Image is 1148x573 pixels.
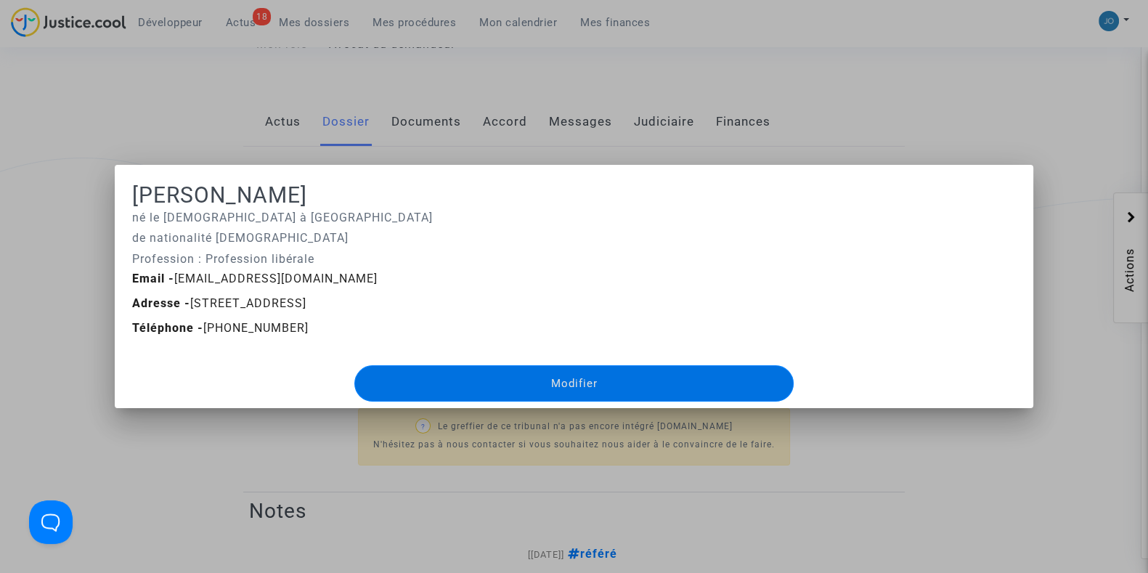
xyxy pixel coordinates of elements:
button: Modifier [354,365,793,402]
h1: [PERSON_NAME] [132,182,1016,208]
img: logo_orange.svg [23,23,35,35]
div: v 4.0.25 [41,23,71,35]
p: Profession : Profession libérale [132,250,1016,268]
img: tab_keywords_by_traffic_grey.svg [165,84,176,96]
div: Domaine [75,86,112,95]
iframe: Help Scout Beacon - Open [29,500,73,544]
span: [EMAIL_ADDRESS][DOMAIN_NAME] [132,272,378,285]
b: Téléphone - [132,321,203,335]
span: [STREET_ADDRESS] [132,296,306,310]
p: né le [DEMOGRAPHIC_DATA] à [GEOGRAPHIC_DATA] [132,208,1016,227]
div: Domaine: [DOMAIN_NAME] [38,38,164,49]
span: [PHONE_NUMBER] [132,321,309,335]
img: website_grey.svg [23,38,35,49]
span: Modifier [550,377,597,390]
div: Mots-clés [181,86,222,95]
img: tab_domain_overview_orange.svg [59,84,70,96]
p: de nationalité [DEMOGRAPHIC_DATA] [132,229,1016,247]
b: Adresse - [132,296,190,310]
b: Email - [132,272,174,285]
